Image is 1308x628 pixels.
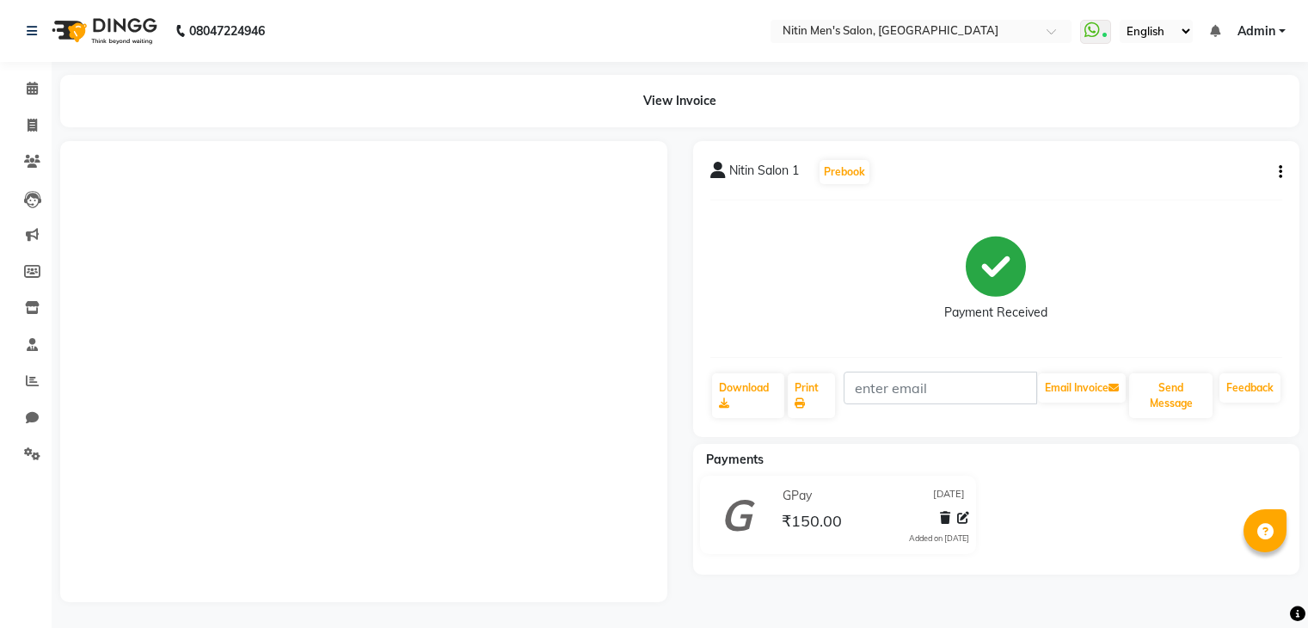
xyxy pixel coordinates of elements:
div: Payment Received [944,304,1047,322]
iframe: chat widget [1236,559,1291,611]
button: Send Message [1129,373,1213,418]
a: Print [788,373,835,418]
div: View Invoice [60,75,1299,127]
span: Payments [706,452,764,467]
span: Nitin Salon 1 [729,162,799,186]
span: GPay [783,487,812,505]
button: Prebook [820,160,869,184]
button: Email Invoice [1038,373,1126,403]
img: logo [44,7,162,55]
a: Download [712,373,785,418]
span: Admin [1237,22,1275,40]
div: Added on [DATE] [909,533,969,545]
b: 08047224946 [189,7,265,55]
a: Feedback [1219,373,1280,403]
span: ₹150.00 [782,511,842,535]
input: enter email [844,372,1037,404]
span: [DATE] [933,487,965,505]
